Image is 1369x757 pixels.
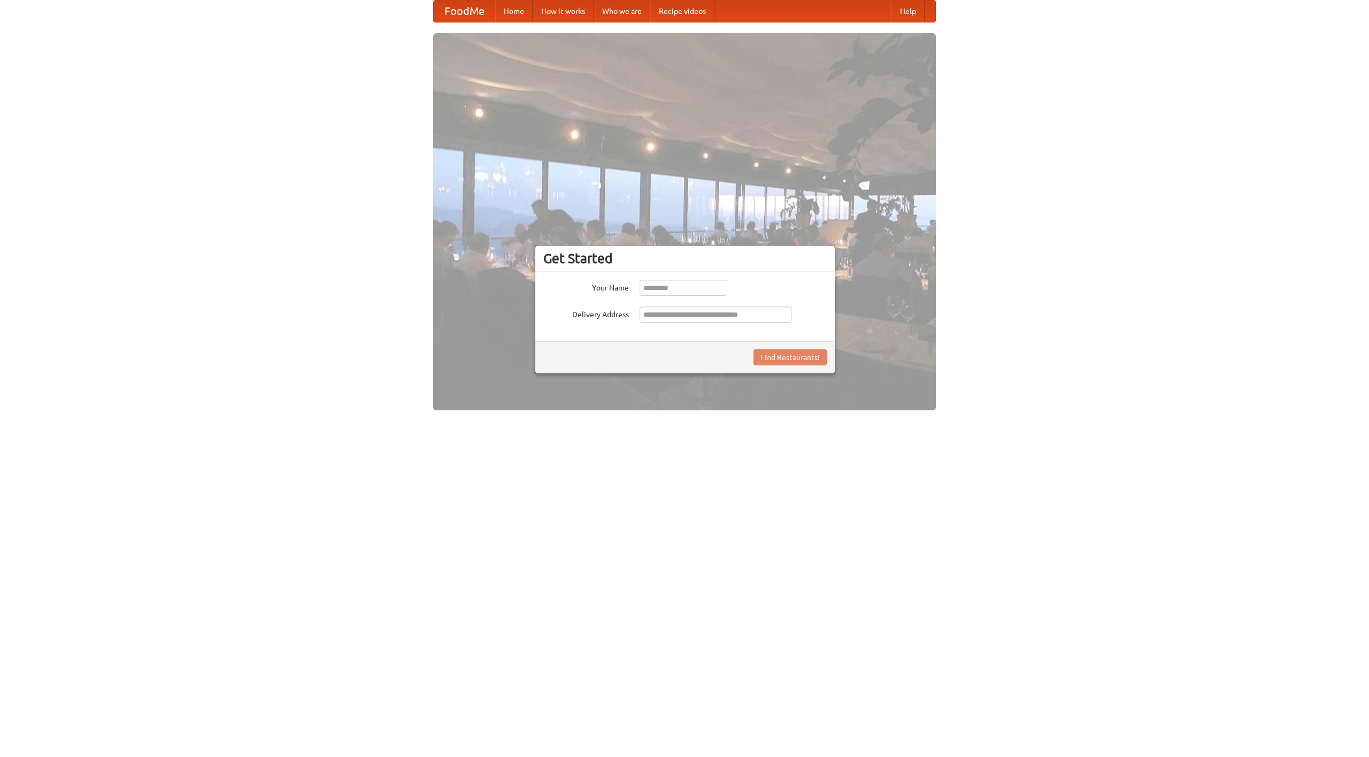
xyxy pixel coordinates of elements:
a: How it works [533,1,594,22]
label: Delivery Address [543,307,629,320]
h3: Get Started [543,250,827,266]
a: Help [891,1,925,22]
a: Home [495,1,533,22]
button: Find Restaurants! [753,349,827,365]
a: Recipe videos [650,1,714,22]
label: Your Name [543,280,629,293]
a: Who we are [594,1,650,22]
a: FoodMe [434,1,495,22]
